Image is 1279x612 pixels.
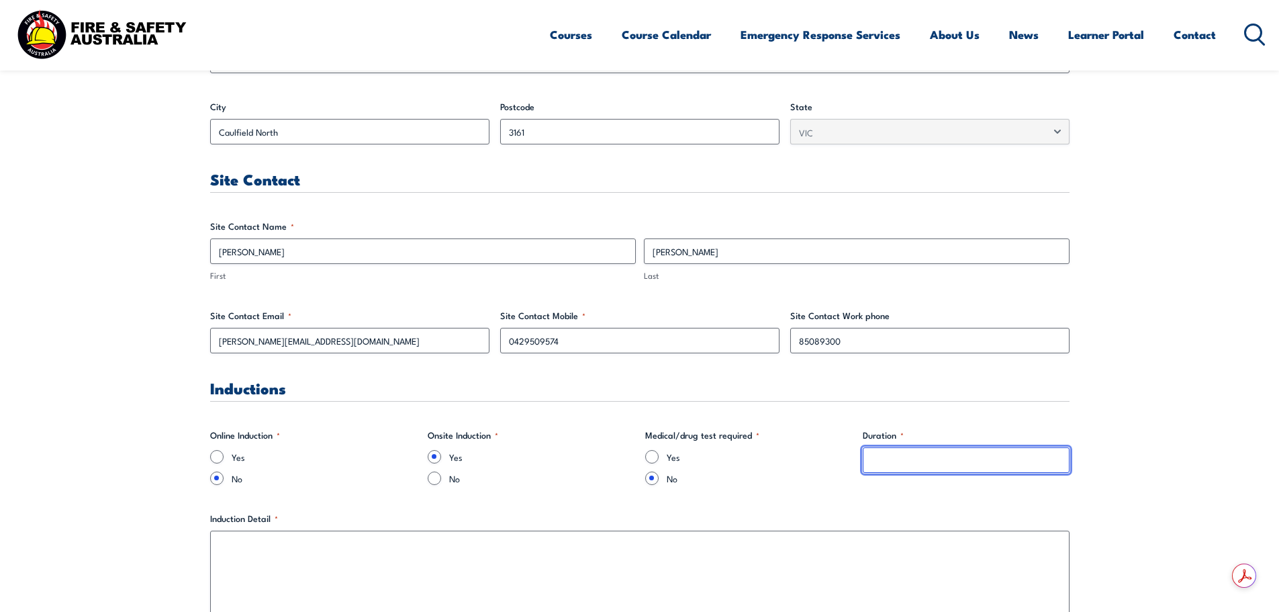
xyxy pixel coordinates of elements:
[210,220,294,233] legend: Site Contact Name
[449,472,634,485] label: No
[210,100,489,114] label: City
[210,309,489,322] label: Site Contact Email
[667,450,852,464] label: Yes
[1174,17,1216,52] a: Contact
[500,309,779,322] label: Site Contact Mobile
[741,17,900,52] a: Emergency Response Services
[1068,17,1144,52] a: Learner Portal
[232,472,417,485] label: No
[644,269,1070,282] label: Last
[210,429,280,442] legend: Online Induction
[645,429,759,442] legend: Medical/drug test required
[622,17,711,52] a: Course Calendar
[790,309,1070,322] label: Site Contact Work phone
[500,100,779,114] label: Postcode
[210,171,1070,187] h3: Site Contact
[863,429,1070,442] label: Duration
[210,512,1070,525] label: Induction Detail
[550,17,592,52] a: Courses
[210,380,1070,396] h3: Inductions
[790,100,1070,114] label: State
[210,269,636,282] label: First
[667,472,852,485] label: No
[449,450,634,464] label: Yes
[1009,17,1039,52] a: News
[930,17,980,52] a: About Us
[428,429,498,442] legend: Onsite Induction
[232,450,417,464] label: Yes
